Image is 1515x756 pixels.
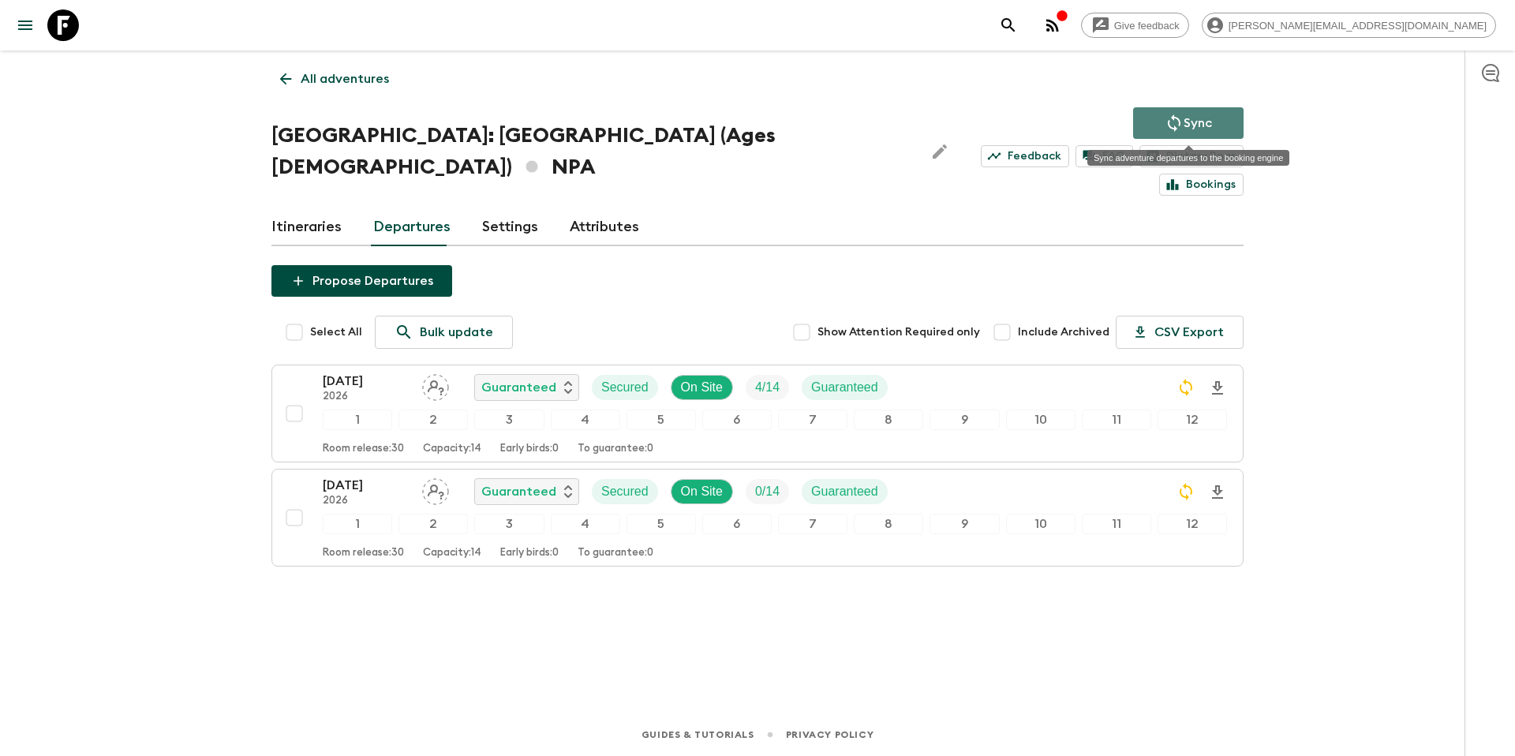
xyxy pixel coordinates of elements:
p: Early birds: 0 [500,547,559,560]
a: Privacy Policy [786,726,873,743]
p: Guaranteed [481,482,556,501]
div: 11 [1082,410,1151,430]
p: [DATE] [323,372,410,391]
div: 6 [702,410,772,430]
div: 8 [854,514,923,534]
div: 7 [778,514,847,534]
a: Guides & Tutorials [642,726,754,743]
div: 6 [702,514,772,534]
a: Bulk update [375,316,513,349]
a: Attributes [570,208,639,246]
div: Secured [592,479,658,504]
svg: Sync Required - Changes detected [1176,378,1195,397]
p: All adventures [301,69,389,88]
div: 8 [854,410,923,430]
svg: Download Onboarding [1208,483,1227,502]
div: 2 [398,410,468,430]
p: Sync [1184,114,1212,133]
p: 0 / 14 [755,482,780,501]
div: On Site [671,479,733,504]
div: 1 [323,410,392,430]
p: On Site [681,378,723,397]
div: 5 [627,410,696,430]
a: Departures [373,208,451,246]
a: All adventures [271,63,398,95]
button: Sync adventure departures to the booking engine [1133,107,1244,139]
p: To guarantee: 0 [578,443,653,455]
div: 2 [398,514,468,534]
div: On Site [671,375,733,400]
p: To guarantee: 0 [578,547,653,560]
div: 4 [551,514,620,534]
p: 2026 [323,391,410,403]
p: Room release: 30 [323,547,404,560]
div: 12 [1158,514,1227,534]
span: Give feedback [1105,20,1188,32]
a: Feedback [981,145,1069,167]
div: 10 [1006,410,1075,430]
div: 12 [1158,410,1227,430]
p: Capacity: 14 [423,443,481,455]
svg: Sync Required - Changes detected [1176,482,1195,501]
div: 10 [1006,514,1075,534]
div: 9 [930,514,999,534]
span: Assign pack leader [422,379,449,391]
button: search adventures [993,9,1024,41]
p: Capacity: 14 [423,547,481,560]
button: Edit Adventure Title [924,120,956,183]
p: Secured [601,482,649,501]
div: Sync adventure departures to the booking engine [1087,150,1289,166]
div: 3 [474,410,544,430]
h1: [GEOGRAPHIC_DATA]: [GEOGRAPHIC_DATA] (Ages [DEMOGRAPHIC_DATA]) NPA [271,120,911,183]
p: [DATE] [323,476,410,495]
p: Early birds: 0 [500,443,559,455]
div: Trip Fill [746,479,789,504]
span: Show Attention Required only [817,324,980,340]
p: Bulk update [420,323,493,342]
span: Select All [310,324,362,340]
div: 7 [778,410,847,430]
svg: Download Onboarding [1208,379,1227,398]
a: Give feedback [1081,13,1189,38]
div: [PERSON_NAME][EMAIL_ADDRESS][DOMAIN_NAME] [1202,13,1496,38]
button: [DATE]2026Assign pack leaderGuaranteedSecuredOn SiteTrip FillGuaranteed123456789101112Room releas... [271,365,1244,462]
a: Settings [482,208,538,246]
a: Itineraries [271,208,342,246]
div: 9 [930,410,999,430]
a: Bookings [1159,174,1244,196]
p: Secured [601,378,649,397]
span: Assign pack leader [422,483,449,496]
p: Guaranteed [481,378,556,397]
button: CSV Export [1116,316,1244,349]
p: Guaranteed [811,482,878,501]
div: 11 [1082,514,1151,534]
p: On Site [681,482,723,501]
span: [PERSON_NAME][EMAIL_ADDRESS][DOMAIN_NAME] [1220,20,1495,32]
span: Include Archived [1018,324,1109,340]
p: Guaranteed [811,378,878,397]
div: 4 [551,410,620,430]
div: 1 [323,514,392,534]
p: 2026 [323,495,410,507]
div: 5 [627,514,696,534]
p: Room release: 30 [323,443,404,455]
div: Trip Fill [746,375,789,400]
a: FAQ [1075,145,1133,167]
button: [DATE]2026Assign pack leaderGuaranteedSecuredOn SiteTrip FillGuaranteed123456789101112Room releas... [271,469,1244,567]
div: 3 [474,514,544,534]
p: 4 / 14 [755,378,780,397]
button: Propose Departures [271,265,452,297]
div: Secured [592,375,658,400]
button: menu [9,9,41,41]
